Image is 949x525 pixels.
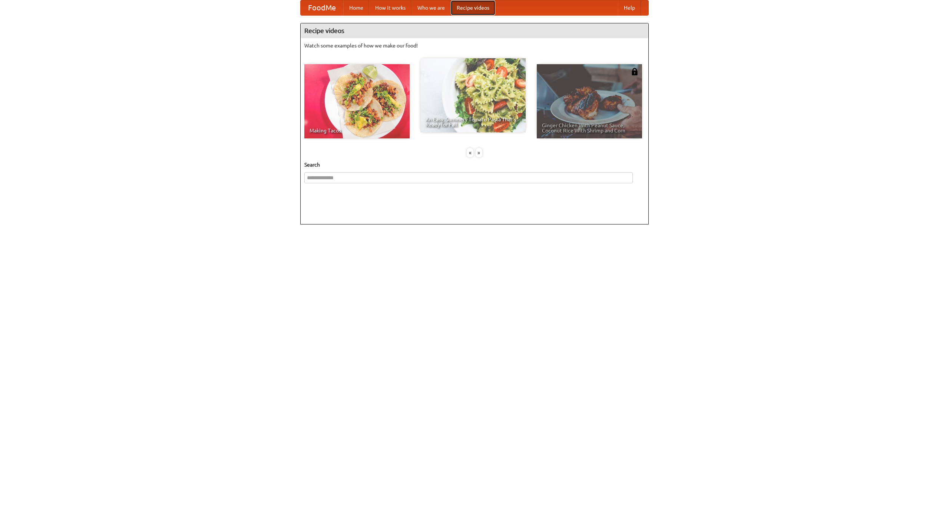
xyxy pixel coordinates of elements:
img: 483408.png [631,68,638,75]
h5: Search [304,161,645,168]
a: How it works [369,0,411,15]
p: Watch some examples of how we make our food! [304,42,645,49]
span: Making Tacos [310,128,404,133]
a: Recipe videos [451,0,495,15]
div: « [467,148,473,157]
span: An Easy, Summery Tomato Pasta That's Ready for Fall [426,117,520,127]
a: FoodMe [301,0,343,15]
div: » [476,148,482,157]
h4: Recipe videos [301,23,648,38]
a: Help [618,0,641,15]
a: Home [343,0,369,15]
a: Who we are [411,0,451,15]
a: An Easy, Summery Tomato Pasta That's Ready for Fall [420,58,526,132]
a: Making Tacos [304,64,410,138]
